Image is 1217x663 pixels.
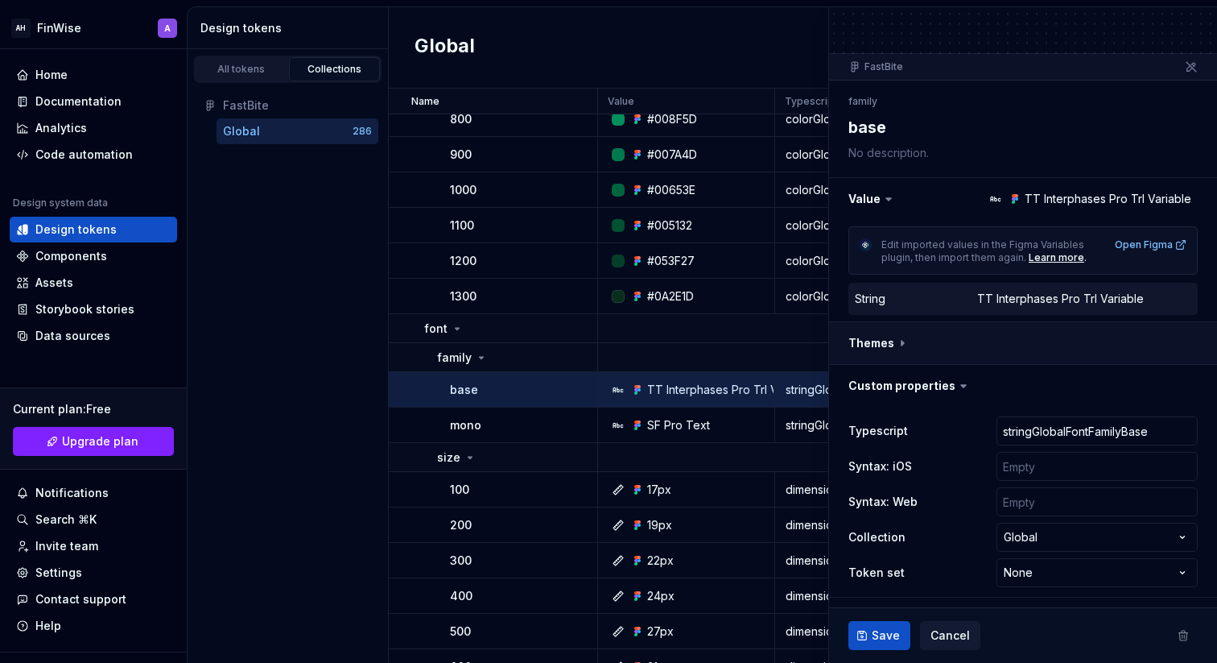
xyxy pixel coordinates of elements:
p: 1100 [450,218,474,234]
button: Notifications [10,480,177,506]
span: Cancel [930,628,970,644]
input: Empty [996,416,1198,445]
p: Typescript [785,95,837,108]
a: Components [10,243,177,269]
div: Current plan : Free [13,401,174,417]
p: 1000 [450,182,476,198]
div: Components [35,248,107,264]
label: Syntax: Web [848,494,918,510]
div: Data sources [35,328,110,344]
label: Collection [848,529,906,545]
div: dimensionGlobalFontSize300 [776,553,934,569]
div: #005132 [647,218,692,234]
p: 400 [450,588,472,604]
div: Analytics [35,120,87,136]
li: family [848,95,877,107]
div: 22px [647,553,674,569]
p: family [437,350,472,366]
div: Design tokens [35,222,117,238]
a: Learn more [1029,251,1084,264]
div: dimensionGlobalFontSize400 [776,588,934,604]
a: Code automation [10,142,177,168]
div: Contact support [35,591,126,607]
p: 300 [450,553,472,569]
div: colorGlobalColorGreen1200 [776,253,934,269]
p: base [450,382,478,398]
p: Value [608,95,634,108]
div: dimensionGlobalFontSize200 [776,517,934,533]
div: FastBite [223,97,372,114]
div: Help [35,618,61,634]
div: #00653E [647,182,695,198]
div: Search ⌘K [35,512,97,528]
p: 200 [450,517,472,533]
div: Assets [35,275,73,291]
button: Save [848,621,910,650]
div: TT Interphases Pro Trl Variable [647,382,814,398]
div: 24px [647,588,675,604]
div: dimensionGlobalFontSize500 [776,624,934,640]
div: 286 [353,125,372,138]
button: Search ⌘K [10,507,177,532]
a: Design tokens [10,217,177,242]
div: String [855,291,885,307]
a: Data sources [10,323,177,349]
p: 800 [450,111,472,127]
p: size [437,450,460,466]
div: Settings [35,565,82,581]
a: Documentation [10,89,177,114]
div: FastBite [848,60,903,73]
textarea: base [845,113,1194,142]
button: Cancel [920,621,980,650]
div: colorGlobalColorGreen1000 [776,182,934,198]
a: Analytics [10,115,177,141]
div: All tokens [201,63,282,76]
div: #008F5D [647,111,697,127]
a: Upgrade plan [13,427,174,456]
span: Save [872,628,900,644]
button: Help [10,613,177,639]
label: Token set [848,565,905,581]
p: 1300 [450,288,476,305]
a: Storybook stories [10,296,177,322]
div: stringGlobalFontFamilyBase [776,382,934,398]
div: 27px [647,624,674,640]
button: Contact support [10,586,177,612]
a: Open Figma [1115,238,1187,251]
div: Collections [295,63,375,76]
input: Empty [996,452,1198,481]
p: mono [450,417,481,433]
p: 1200 [450,253,476,269]
div: Global [223,123,260,139]
span: Upgrade plan [62,433,138,450]
span: . [1084,251,1087,263]
div: #0A2E1D [647,288,694,305]
div: colorGlobalColorGreen1100 [776,218,934,234]
div: 19px [647,517,672,533]
div: dimensionGlobalFontSize100 [776,482,934,498]
div: stringGlobalFontFamilyMono [776,417,934,433]
div: colorGlobalColorGreen800 [776,111,934,127]
p: 500 [450,624,471,640]
p: font [424,321,448,337]
div: Invite team [35,538,98,554]
div: 17px [647,482,671,498]
div: #007A4D [647,147,697,163]
div: TT Interphases Pro Trl Variable [977,291,1144,307]
div: Storybook stories [35,301,134,317]
div: Documentation [35,93,122,110]
div: Home [35,67,68,83]
p: 900 [450,147,472,163]
button: AHFinWiseA [3,10,184,45]
div: AH [11,19,31,38]
p: 100 [450,482,469,498]
label: Typescript [848,423,908,439]
span: Edit imported values in the Figma Variables plugin, then import them again. [881,238,1087,263]
button: Global286 [217,118,378,144]
label: Syntax: iOS [848,458,912,474]
h2: Global [415,33,475,62]
div: colorGlobalColorGreen1300 [776,288,934,305]
div: Design system data [13,197,108,209]
a: Settings [10,560,177,586]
